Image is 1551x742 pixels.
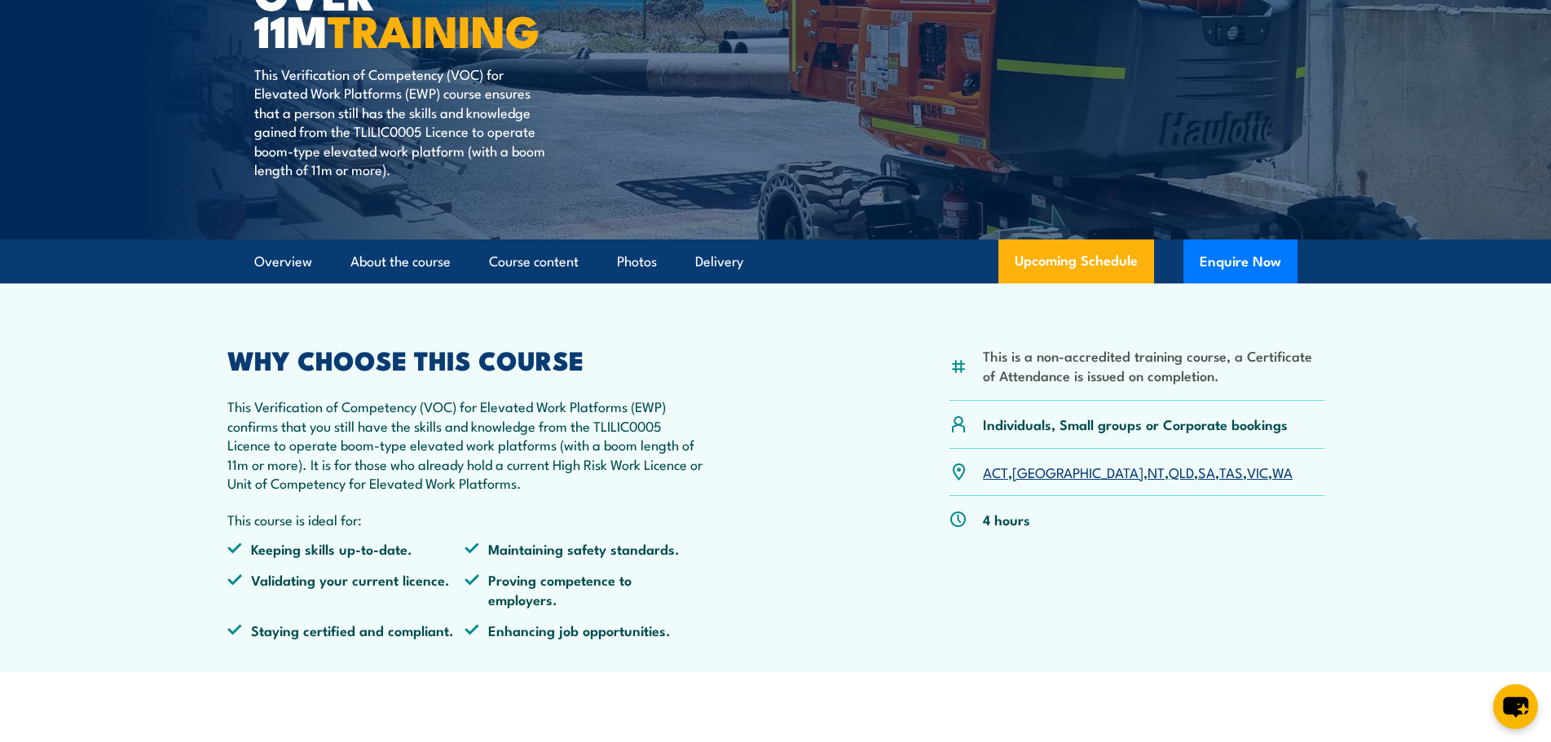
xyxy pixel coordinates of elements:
[1183,239,1298,283] button: Enquire Now
[983,462,1008,481] a: ACT
[1493,684,1538,729] button: chat-button
[465,570,703,608] li: Proving competence to employers.
[983,510,1030,529] p: 4 hours
[1272,462,1293,481] a: WA
[227,510,703,529] p: This course is ideal for:
[227,397,703,492] p: This Verification of Competency (VOC) for Elevated Work Platforms (EWP) confirms that you still h...
[465,621,703,639] li: Enhancing job opportunities.
[350,240,451,283] a: About the course
[695,240,743,283] a: Delivery
[1012,462,1143,481] a: [GEOGRAPHIC_DATA]
[617,240,657,283] a: Photos
[983,463,1293,481] p: , , , , , , ,
[998,239,1154,283] a: Upcoming Schedule
[254,240,312,283] a: Overview
[227,570,465,608] li: Validating your current licence.
[227,348,703,371] h2: WHY CHOOSE THIS COURSE
[227,539,465,558] li: Keeping skills up-to-date.
[1148,462,1165,481] a: NT
[1198,462,1215,481] a: SA
[1169,462,1194,481] a: QLD
[1247,462,1268,481] a: VIC
[489,240,579,283] a: Course content
[1219,462,1243,481] a: TAS
[983,346,1324,384] li: This is a non-accredited training course, a Certificate of Attendance is issued on completion.
[983,415,1288,433] p: Individuals, Small groups or Corporate bookings
[254,64,552,178] p: This Verification of Competency (VOC) for Elevated Work Platforms (EWP) course ensures that a per...
[227,621,465,639] li: Staying certified and compliant.
[465,539,703,558] li: Maintaining safety standards.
